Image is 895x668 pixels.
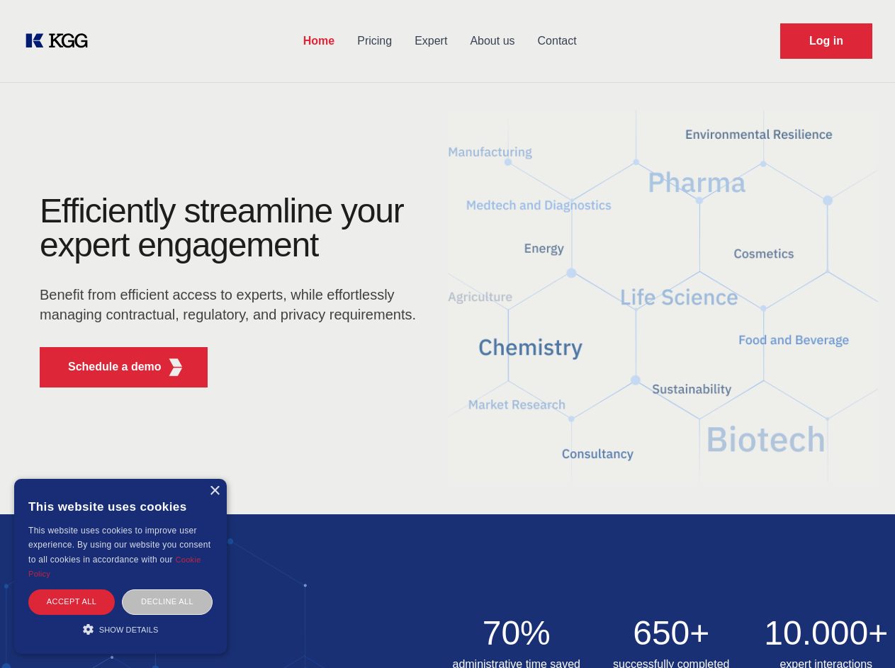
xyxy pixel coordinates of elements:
h2: 70% [448,616,586,650]
p: Schedule a demo [68,358,162,375]
div: This website uses cookies [28,489,213,523]
img: KGG Fifth Element RED [167,358,184,376]
a: Request Demo [780,23,872,59]
a: Cookie Policy [28,555,201,578]
img: KGG Fifth Element RED [448,92,879,500]
a: Contact [527,23,588,60]
div: Accept all [28,589,115,614]
a: KOL Knowledge Platform: Talk to Key External Experts (KEE) [23,30,99,52]
span: This website uses cookies to improve user experience. By using our website you consent to all coo... [28,526,210,565]
a: Home [292,23,346,60]
h2: 650+ [602,616,741,650]
h1: Efficiently streamline your expert engagement [40,194,425,262]
a: About us [458,23,526,60]
a: Expert [403,23,458,60]
a: Pricing [346,23,403,60]
button: Schedule a demoKGG Fifth Element RED [40,347,208,387]
p: Benefit from efficient access to experts, while effortlessly managing contractual, regulatory, an... [40,285,425,324]
div: Close [209,486,220,497]
span: Show details [99,625,159,634]
div: Show details [28,622,213,636]
div: Decline all [122,589,213,614]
